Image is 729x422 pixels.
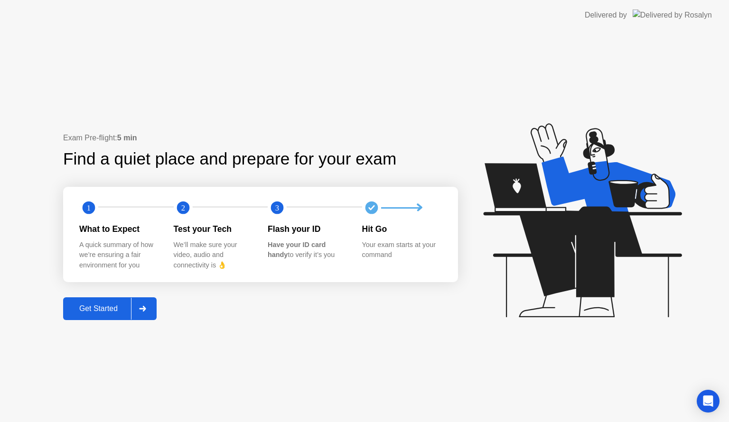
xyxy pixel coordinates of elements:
text: 3 [275,203,279,212]
div: Hit Go [362,223,441,235]
b: Have your ID card handy [268,241,326,259]
div: A quick summary of how we’re ensuring a fair environment for you [79,240,159,271]
text: 1 [87,203,91,212]
div: Exam Pre-flight: [63,132,458,144]
div: Test your Tech [174,223,253,235]
div: We’ll make sure your video, audio and connectivity is 👌 [174,240,253,271]
div: What to Expect [79,223,159,235]
img: Delivered by Rosalyn [633,9,712,20]
div: Delivered by [585,9,627,21]
text: 2 [181,203,185,212]
button: Get Started [63,297,157,320]
div: to verify it’s you [268,240,347,260]
div: Get Started [66,304,131,313]
div: Flash your ID [268,223,347,235]
div: Open Intercom Messenger [697,390,720,413]
div: Find a quiet place and prepare for your exam [63,147,398,172]
b: 5 min [117,134,137,142]
div: Your exam starts at your command [362,240,441,260]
